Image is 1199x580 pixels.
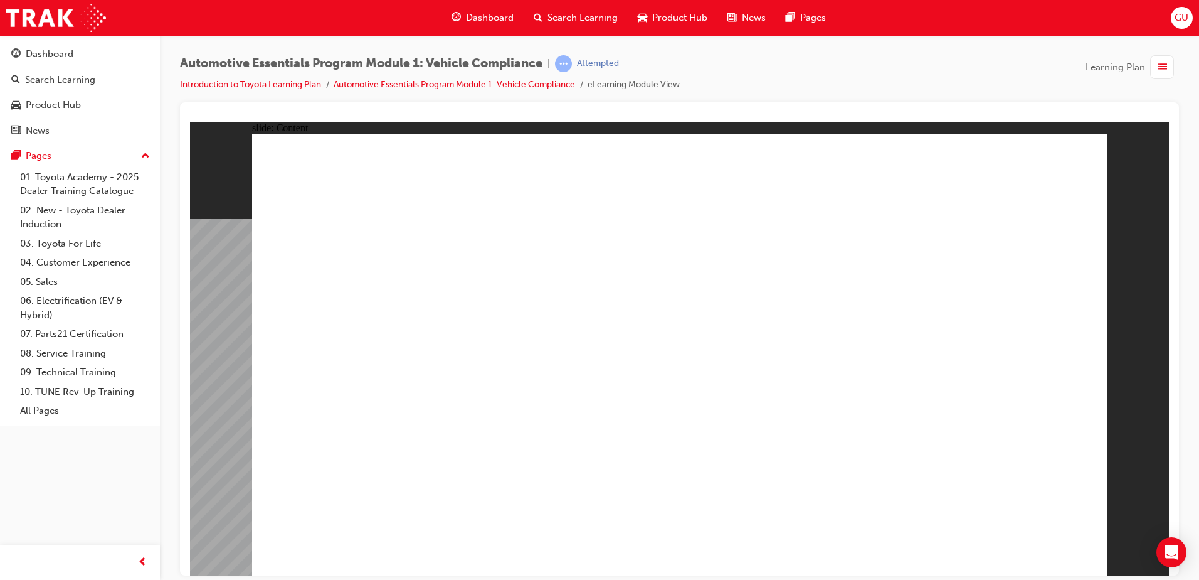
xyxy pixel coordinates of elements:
a: 06. Electrification (EV & Hybrid) [15,291,155,325]
a: 01. Toyota Academy - 2025 Dealer Training Catalogue [15,168,155,201]
span: Search Learning [547,11,618,25]
a: pages-iconPages [776,5,836,31]
a: All Pages [15,401,155,421]
span: GU [1175,11,1188,25]
div: Dashboard [26,47,73,62]
a: 08. Service Training [15,344,155,363]
span: pages-icon [11,151,21,162]
a: news-iconNews [717,5,776,31]
span: car-icon [638,10,647,26]
span: Learning Plan [1085,60,1145,75]
span: prev-icon [138,555,147,571]
button: DashboardSearch LearningProduct HubNews [5,40,155,144]
a: News [5,119,155,142]
span: Automotive Essentials Program Module 1: Vehicle Compliance [180,56,542,71]
li: eLearning Module View [588,78,680,92]
span: car-icon [11,100,21,111]
a: 02. New - Toyota Dealer Induction [15,201,155,234]
div: Attempted [577,58,619,70]
a: 09. Technical Training [15,363,155,382]
div: Pages [26,149,51,163]
span: | [547,56,550,71]
button: Learning Plan [1085,55,1179,79]
a: guage-iconDashboard [441,5,524,31]
div: News [26,124,50,138]
a: 07. Parts21 Certification [15,325,155,344]
span: News [742,11,766,25]
div: Open Intercom Messenger [1156,537,1186,567]
span: list-icon [1158,60,1167,75]
a: Introduction to Toyota Learning Plan [180,79,321,90]
a: 03. Toyota For Life [15,234,155,254]
button: Pages [5,144,155,168]
a: car-iconProduct Hub [628,5,717,31]
button: GU [1171,7,1193,29]
span: news-icon [727,10,737,26]
a: search-iconSearch Learning [524,5,628,31]
span: Dashboard [466,11,514,25]
div: Search Learning [25,73,95,87]
a: 10. TUNE Rev-Up Training [15,382,155,402]
img: Trak [6,4,106,32]
span: search-icon [534,10,542,26]
span: search-icon [11,75,20,86]
span: guage-icon [452,10,461,26]
span: guage-icon [11,49,21,60]
span: pages-icon [786,10,795,26]
span: learningRecordVerb_ATTEMPT-icon [555,55,572,72]
span: Product Hub [652,11,707,25]
a: 05. Sales [15,272,155,292]
a: Dashboard [5,43,155,66]
span: news-icon [11,126,21,137]
a: Automotive Essentials Program Module 1: Vehicle Compliance [334,79,575,90]
a: 04. Customer Experience [15,253,155,272]
a: Product Hub [5,94,155,117]
span: Pages [800,11,826,25]
a: Search Learning [5,68,155,92]
div: Product Hub [26,98,81,112]
span: up-icon [141,148,150,164]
